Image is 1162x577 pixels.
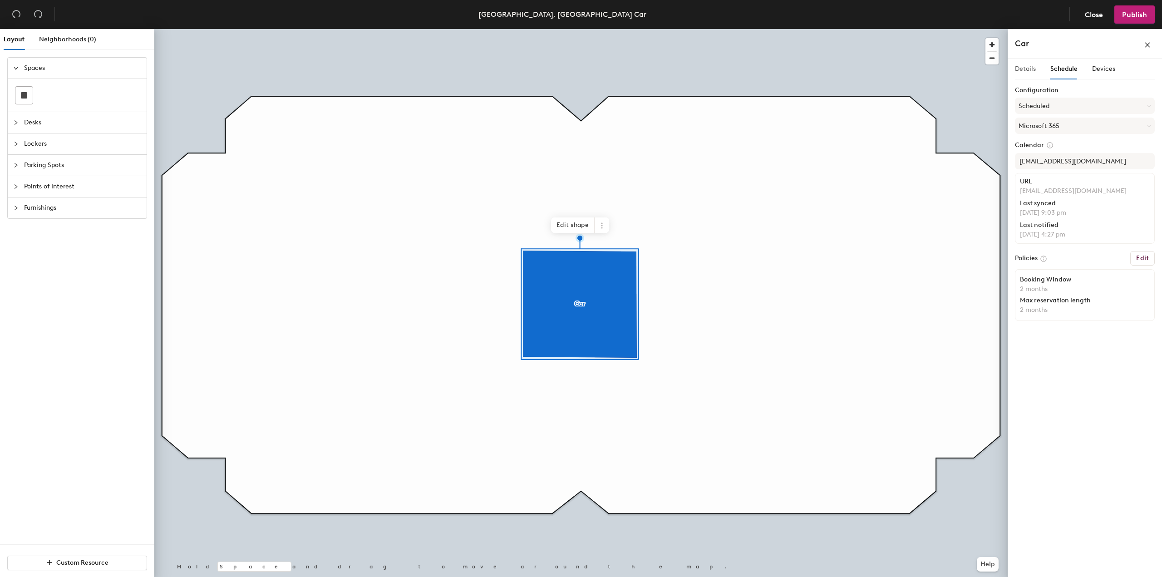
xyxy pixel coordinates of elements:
p: [DATE] 4:27 pm [1020,231,1150,239]
span: Spaces [24,58,141,79]
p: [EMAIL_ADDRESS][DOMAIN_NAME] [1020,187,1150,195]
span: Custom Resource [56,559,108,567]
span: Lockers [24,133,141,154]
span: Close [1085,10,1103,19]
span: Furnishings [24,197,141,218]
button: Close [1077,5,1111,24]
input: Add calendar email [1015,153,1155,169]
span: Devices [1092,65,1115,73]
span: collapsed [13,163,19,168]
button: Publish [1114,5,1155,24]
span: close [1144,42,1151,48]
div: [GEOGRAPHIC_DATA], [GEOGRAPHIC_DATA] Car [478,9,646,20]
span: expanded [13,65,19,71]
span: Neighborhoods (0) [39,35,96,43]
div: Last notified [1020,222,1150,229]
h6: Edit [1136,255,1149,262]
span: Edit shape [551,217,595,233]
span: Desks [24,112,141,133]
div: Last synced [1020,200,1150,207]
label: Configuration [1015,87,1155,94]
div: Max reservation length [1020,297,1150,304]
span: collapsed [13,184,19,189]
span: Points of Interest [24,176,141,197]
button: Custom Resource [7,556,147,570]
button: Undo (⌘ + Z) [7,5,25,24]
div: Booking Window [1020,276,1150,283]
span: Details [1015,65,1036,73]
p: [DATE] 9:03 pm [1020,209,1150,217]
button: Microsoft 365 [1015,118,1155,134]
label: Calendar [1015,141,1155,149]
button: Redo (⌘ + ⇧ + Z) [29,5,47,24]
label: Policies [1015,255,1038,262]
p: 2 months [1020,285,1150,293]
span: collapsed [13,205,19,211]
p: 2 months [1020,306,1150,314]
span: Layout [4,35,25,43]
span: Schedule [1050,65,1078,73]
span: Publish [1122,10,1147,19]
div: URL [1020,178,1150,185]
button: Scheduled [1015,98,1155,114]
span: collapsed [13,141,19,147]
button: Help [977,557,999,572]
span: Parking Spots [24,155,141,176]
h4: Car [1015,38,1029,49]
span: collapsed [13,120,19,125]
button: Edit [1130,251,1155,266]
